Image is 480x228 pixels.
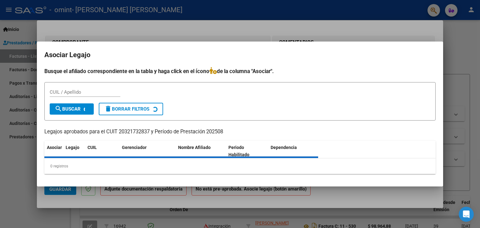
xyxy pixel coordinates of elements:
[104,105,112,112] mat-icon: delete
[50,103,94,115] button: Buscar
[228,145,249,157] span: Periodo Habilitado
[268,141,318,161] datatable-header-cell: Dependencia
[122,145,147,150] span: Gerenciador
[44,67,436,75] h4: Busque el afiliado correspondiente en la tabla y haga click en el ícono de la columna "Asociar".
[104,106,149,112] span: Borrar Filtros
[176,141,226,161] datatable-header-cell: Nombre Afiliado
[459,207,474,222] div: Open Intercom Messenger
[178,145,211,150] span: Nombre Afiliado
[55,105,62,112] mat-icon: search
[99,103,163,115] button: Borrar Filtros
[87,145,97,150] span: CUIL
[119,141,176,161] datatable-header-cell: Gerenciador
[271,145,297,150] span: Dependencia
[55,106,81,112] span: Buscar
[47,145,62,150] span: Asociar
[44,128,436,136] p: Legajos aprobados para el CUIT 20321732837 y Período de Prestación 202508
[226,141,268,161] datatable-header-cell: Periodo Habilitado
[63,141,85,161] datatable-header-cell: Legajo
[66,145,79,150] span: Legajo
[44,158,436,174] div: 0 registros
[44,49,436,61] h2: Asociar Legajo
[85,141,119,161] datatable-header-cell: CUIL
[44,141,63,161] datatable-header-cell: Asociar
